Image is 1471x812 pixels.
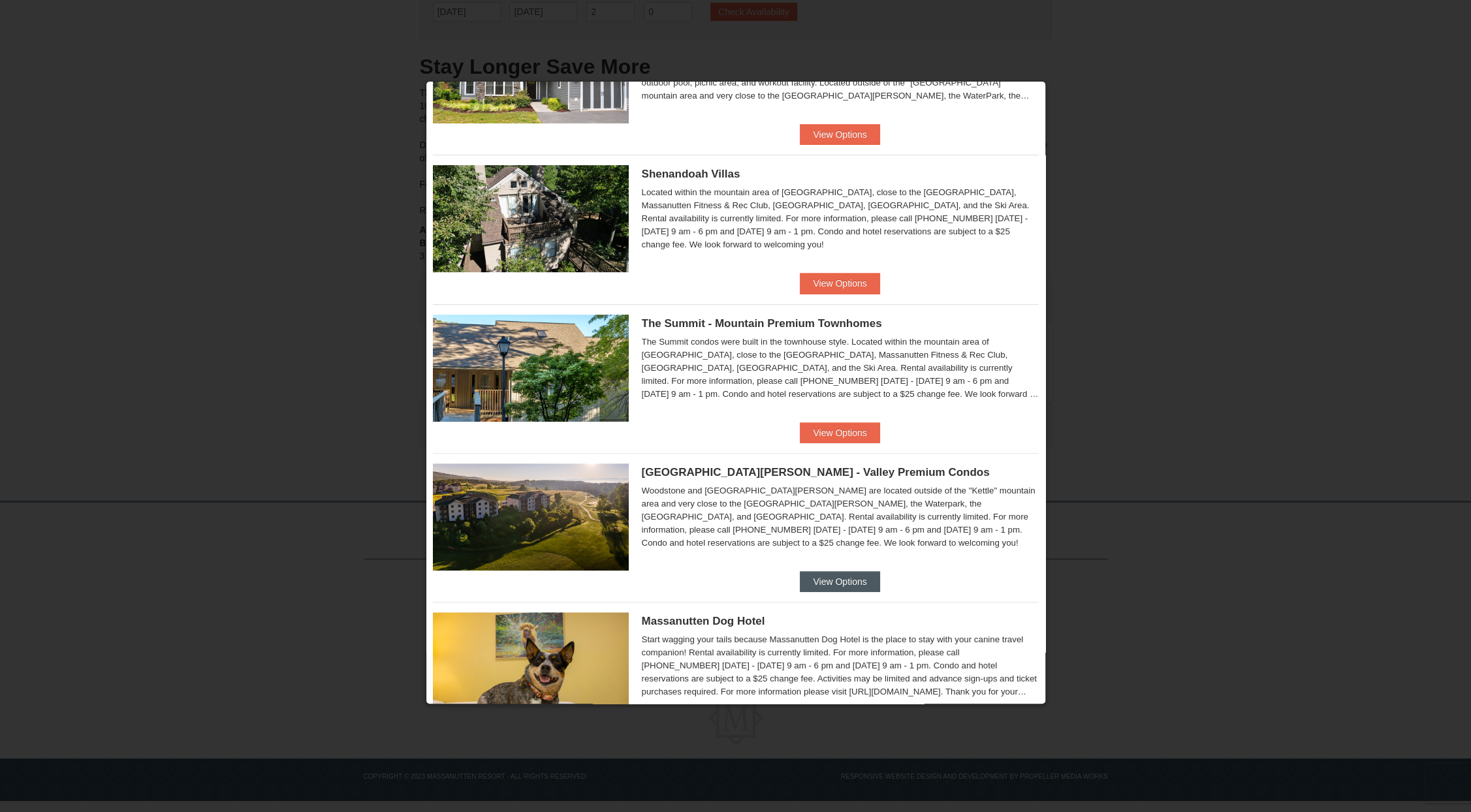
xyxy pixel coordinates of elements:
span: The Summit - Mountain Premium Townhomes [642,317,882,330]
button: View Options [800,571,879,592]
div: Start wagging your tails because Massanutten Dog Hotel is the place to stay with your canine trav... [642,633,1039,698]
img: 27428181-5-81c892a3.jpg [433,612,629,719]
img: 19219041-4-ec11c166.jpg [433,463,629,570]
img: 19219034-1-0eee7e00.jpg [433,315,629,422]
div: The Summit condos were built in the townhouse style. Located within the mountain area of [GEOGRAP... [642,336,1039,401]
button: View Options [800,422,879,443]
span: [GEOGRAPHIC_DATA][PERSON_NAME] - Valley Premium Condos [642,466,990,478]
div: Located within the mountain area of [GEOGRAPHIC_DATA], close to the [GEOGRAPHIC_DATA], Massanutte... [642,186,1039,251]
button: View Options [800,124,879,145]
div: Woodstone and [GEOGRAPHIC_DATA][PERSON_NAME] are located outside of the "Kettle" mountain area an... [642,484,1039,550]
span: Shenandoah Villas [642,168,740,180]
img: 19219019-2-e70bf45f.jpg [433,165,629,272]
button: View Options [800,273,879,294]
span: Massanutten Dog Hotel [642,615,765,627]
